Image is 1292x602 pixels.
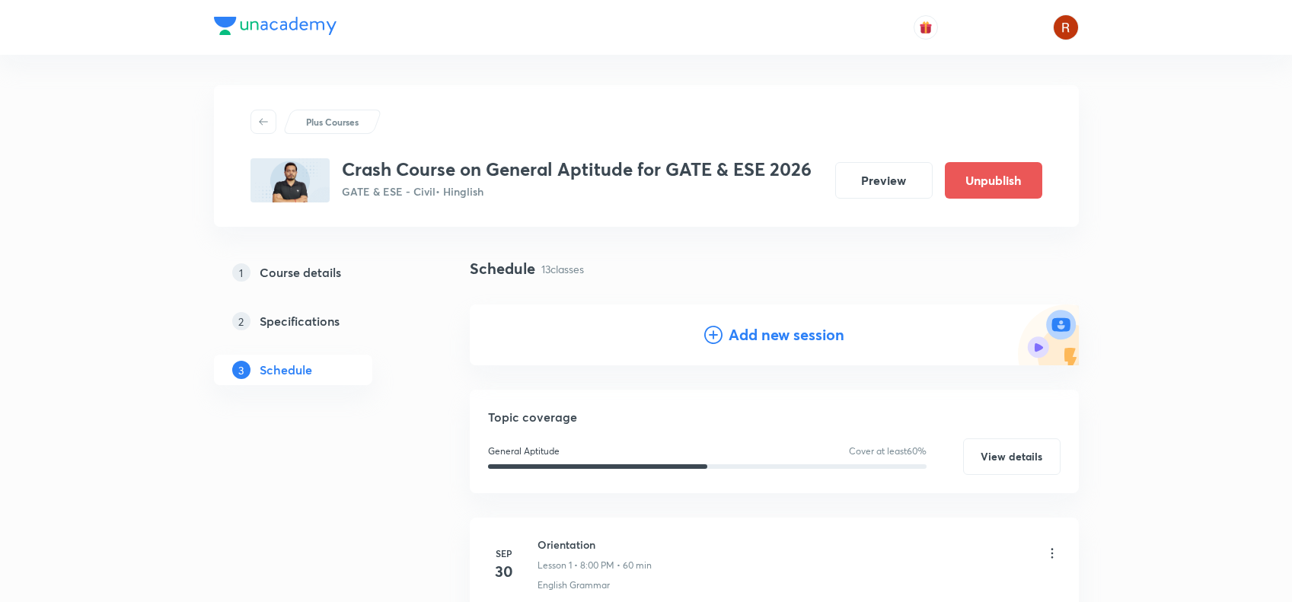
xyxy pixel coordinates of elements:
[214,306,421,336] a: 2Specifications
[849,444,927,458] p: Cover at least 60 %
[214,17,337,35] img: Company Logo
[963,438,1061,475] button: View details
[260,263,341,282] h5: Course details
[260,361,312,379] h5: Schedule
[538,578,610,592] p: English Grammar
[470,257,535,280] h4: Schedule
[729,323,844,346] h4: Add new session
[260,312,340,330] h5: Specifications
[342,158,812,180] h3: Crash Course on General Aptitude for GATE & ESE 2026
[919,21,933,34] img: avatar
[538,537,652,553] h6: Orientation
[945,162,1042,199] button: Unpublish
[835,162,933,199] button: Preview
[914,15,938,40] button: avatar
[538,559,652,572] p: Lesson 1 • 8:00 PM • 60 min
[541,261,584,277] p: 13 classes
[214,17,337,39] a: Company Logo
[489,560,519,583] h4: 30
[232,361,250,379] p: 3
[214,257,421,288] a: 1Course details
[250,158,330,202] img: 51D0E780-DD0A-430A-B072-E78F81FEAE99_plus.png
[1053,14,1079,40] img: Rupsha chowdhury
[342,183,812,199] p: GATE & ESE - Civil • Hinglish
[232,312,250,330] p: 2
[1018,304,1079,365] img: Add
[488,444,560,458] p: General Aptitude
[489,546,519,560] h6: Sep
[306,115,359,129] p: Plus Courses
[488,408,1061,426] h5: Topic coverage
[232,263,250,282] p: 1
